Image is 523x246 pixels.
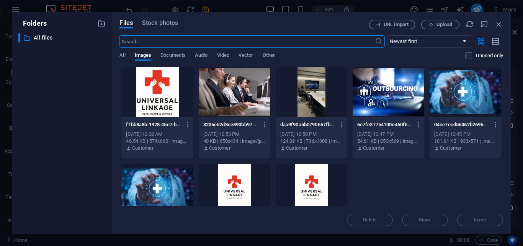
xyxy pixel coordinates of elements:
[434,121,490,128] p: 04ec7ecd56462b26967a764eb0a08f2d-N1jHAdS2lpUgfbR_osyrAQ.jpg
[135,51,152,61] span: Images
[119,18,133,28] span: Files
[119,35,374,48] input: Search
[280,131,343,138] div: [DATE] 10:50 PM
[434,131,497,138] div: [DATE] 10:45 PM
[436,22,452,27] span: Upload
[209,145,230,152] p: Customer
[357,121,413,128] p: 6e7fe37754100c460f5542e2ff9b6352-K_vZQ5IzwXt1D6fZhq5cqg.jpg
[195,51,208,61] span: Audio
[357,138,420,145] div: 54.61 KB | 853x569 | image/jpeg
[126,131,188,138] div: [DATE] 12:22 AM
[480,20,489,28] i: Minimize
[203,138,266,145] div: 40 KB | 650x434 | image/jpeg
[357,131,420,138] div: [DATE] 10:47 PM
[440,145,461,152] p: Customer
[476,52,503,59] p: Displays only files that are not in use on the website. Files added during this session can still...
[280,121,336,128] p: daa9f90a5b0790657fbc1c5c45318ca2-pBQPSdlwVj3HOjA68wUqVQ.jpg
[126,138,188,145] div: 46.54 KB | 574x662 | image/jpeg
[203,121,259,128] p: 3235e52d8ce890bb977e5f310cda90c1-D6Ox5PY78efPMm9FmYKz5g.jpg
[434,138,497,145] div: 101.61 KB | 933x571 | image/jpeg
[97,19,106,28] i: Create new folder
[18,33,20,43] div: ​
[217,51,229,61] span: Video
[126,121,181,128] p: f1bb8a8b-1928-45c7-bbb5-ec539cb832fc-4zRH8sPTGpS4SlonRM0BqA.JPG
[421,20,459,29] button: Upload
[466,20,474,28] i: Reload
[263,51,275,61] span: Other
[160,51,186,61] span: Documents
[239,51,253,61] span: Vector
[369,20,415,29] button: URL import
[119,51,125,61] span: All
[495,20,503,28] i: Close
[384,22,409,27] span: URL import
[34,33,92,42] p: All files
[286,145,307,152] p: Customer
[280,138,343,145] div: 124.09 KB | 736x1308 | image/jpeg
[18,18,47,28] p: Folders
[203,131,266,138] div: [DATE] 10:53 PM
[142,18,178,28] span: Stock photos
[363,145,384,152] p: Customer
[132,145,154,152] p: Customer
